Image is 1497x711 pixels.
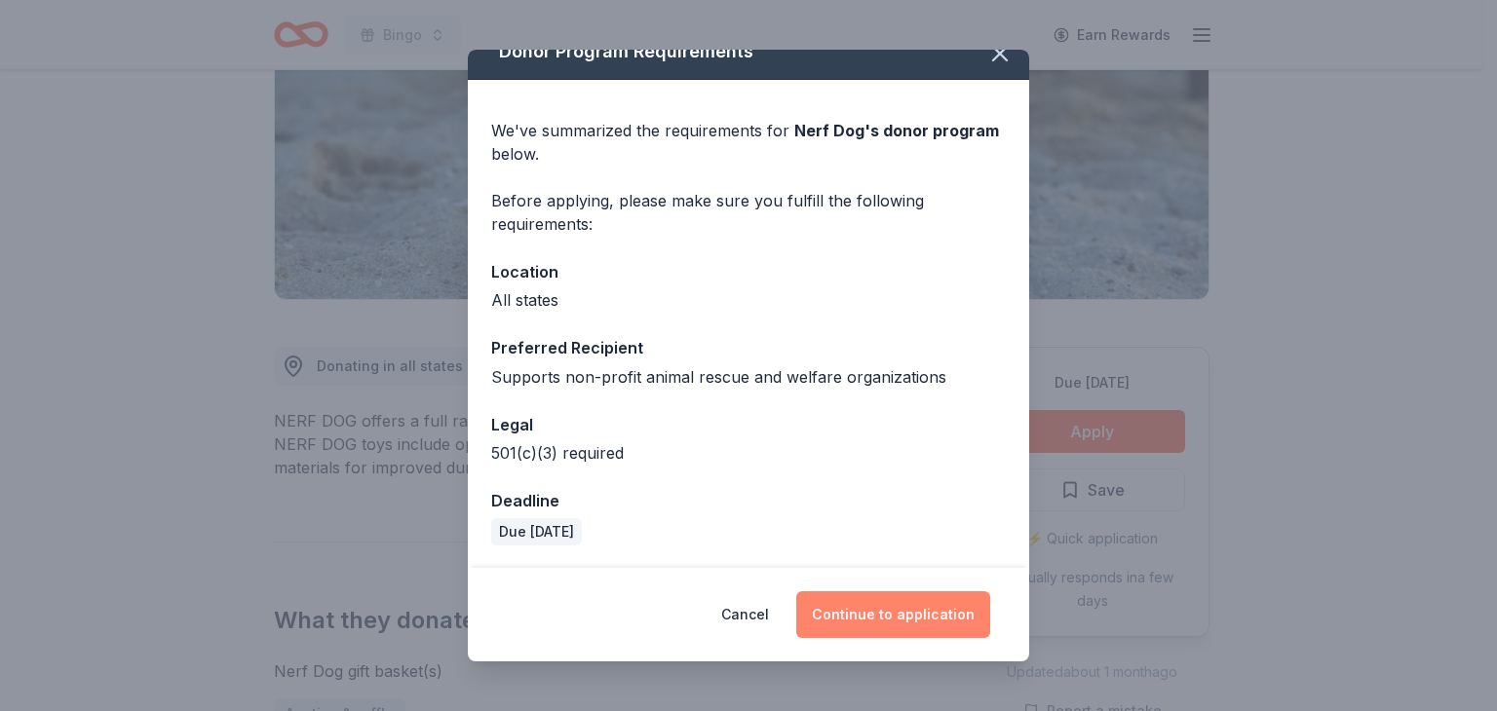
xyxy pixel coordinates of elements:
[468,24,1029,80] div: Donor Program Requirements
[491,288,1006,312] div: All states
[796,591,990,638] button: Continue to application
[491,335,1006,360] div: Preferred Recipient
[491,518,582,545] div: Due [DATE]
[721,591,769,638] button: Cancel
[491,412,1006,437] div: Legal
[491,365,1006,389] div: Supports non-profit animal rescue and welfare organizations
[491,189,1006,236] div: Before applying, please make sure you fulfill the following requirements:
[491,441,1006,465] div: 501(c)(3) required
[794,121,999,140] span: Nerf Dog 's donor program
[491,119,1006,166] div: We've summarized the requirements for below.
[491,259,1006,284] div: Location
[491,488,1006,513] div: Deadline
